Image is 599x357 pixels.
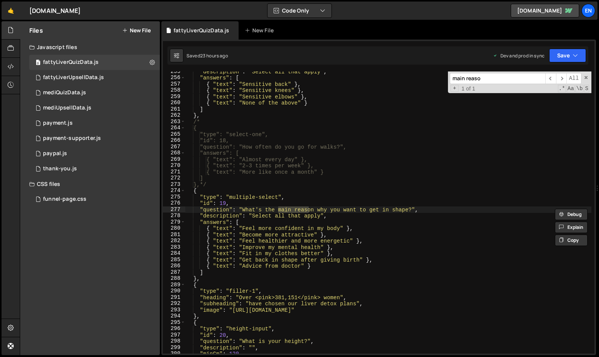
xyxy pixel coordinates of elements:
[511,4,579,17] a: [DOMAIN_NAME]
[43,135,101,142] div: payment-supporter.js
[163,294,185,301] div: 291
[200,52,228,59] div: 23 hours ago
[29,6,81,15] div: [DOMAIN_NAME]
[581,4,595,17] a: En
[163,175,185,181] div: 272
[451,85,459,92] span: Toggle Replace mode
[163,112,185,119] div: 262
[29,131,160,146] div: 16956/46552.js
[163,187,185,194] div: 274
[163,244,185,251] div: 283
[163,300,185,307] div: 292
[29,161,160,176] div: 16956/46524.js
[163,344,185,351] div: 299
[163,213,185,219] div: 278
[43,59,99,66] div: fattyLiverQuizData.js
[493,52,545,59] div: Dev and prod in sync
[163,75,185,81] div: 256
[43,165,77,172] div: thank-you.js
[29,85,160,100] div: 16956/46700.js
[558,85,566,92] span: RegExp Search
[163,275,185,282] div: 288
[2,2,20,20] a: 🤙
[163,87,185,94] div: 258
[163,219,185,225] div: 279
[29,55,160,70] div: 16956/46566.js
[163,150,185,156] div: 268
[29,192,160,207] div: 16956/47008.css
[268,4,331,17] button: Code Only
[43,74,104,81] div: fattyLiverUpsellData.js
[163,169,185,175] div: 271
[43,120,73,127] div: payment.js
[29,116,160,131] div: 16956/46551.js
[163,125,185,131] div: 264
[186,52,228,59] div: Saved
[163,313,185,319] div: 294
[566,73,581,84] span: Alt-Enter
[163,206,185,213] div: 277
[163,200,185,206] div: 276
[575,85,583,92] span: Whole Word Search
[163,232,185,238] div: 281
[43,89,86,96] div: mediQuizData.js
[163,106,185,113] div: 261
[29,70,160,85] div: 16956/46565.js
[163,282,185,288] div: 289
[163,156,185,163] div: 269
[163,338,185,344] div: 298
[29,100,160,116] div: 16956/46701.js
[163,307,185,313] div: 293
[163,269,185,276] div: 287
[163,181,185,188] div: 273
[163,81,185,87] div: 257
[245,27,277,34] div: New File
[163,238,185,244] div: 282
[163,263,185,269] div: 286
[29,26,43,35] h2: Files
[556,73,567,84] span: ​
[43,105,91,111] div: mediUpsellData.js
[163,288,185,294] div: 290
[163,325,185,332] div: 296
[163,100,185,106] div: 260
[163,131,185,138] div: 265
[29,146,160,161] div: 16956/46550.js
[163,162,185,169] div: 270
[20,40,160,55] div: Javascript files
[545,73,556,84] span: ​
[555,209,588,220] button: Debug
[584,85,589,92] span: Search In Selection
[122,27,151,33] button: New File
[43,150,67,157] div: paypal.js
[163,225,185,232] div: 280
[163,250,185,257] div: 284
[163,351,185,357] div: 300
[163,257,185,263] div: 285
[163,94,185,100] div: 259
[20,176,160,192] div: CSS files
[459,86,478,92] span: 1 of 1
[450,73,545,84] input: Search for
[163,194,185,200] div: 275
[163,68,185,75] div: 255
[43,196,86,203] div: funnel-page.css
[567,85,575,92] span: CaseSensitive Search
[555,222,588,233] button: Explain
[163,319,185,326] div: 295
[174,27,229,34] div: fattyLiverQuizData.js
[555,235,588,246] button: Copy
[163,137,185,144] div: 266
[163,119,185,125] div: 263
[163,144,185,150] div: 267
[163,332,185,338] div: 297
[549,49,586,62] button: Save
[36,60,40,66] span: 0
